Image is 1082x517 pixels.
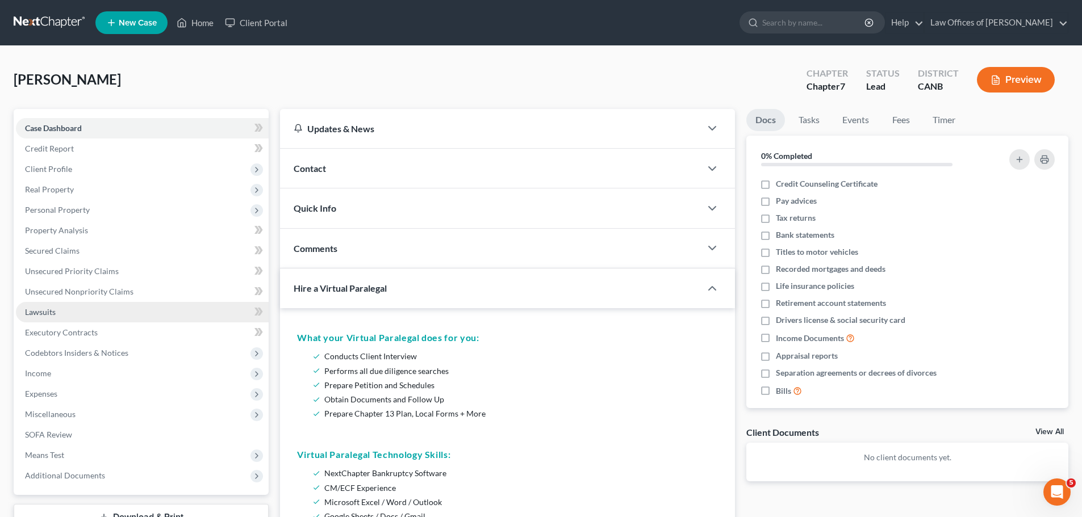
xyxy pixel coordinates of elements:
[16,261,269,281] a: Unsecured Priority Claims
[924,109,964,131] a: Timer
[746,426,819,438] div: Client Documents
[294,163,326,174] span: Contact
[16,220,269,241] a: Property Analysis
[171,12,219,33] a: Home
[25,409,76,419] span: Miscellaneous
[16,118,269,138] a: Case Dashboard
[324,495,713,509] li: Microsoft Excel / Word / Outlook
[16,302,269,322] a: Lawsuits
[776,195,817,207] span: Pay advices
[789,109,829,131] a: Tasks
[776,297,886,309] span: Retirement account statements
[776,263,885,275] span: Recorded mortgages and deeds
[807,67,848,80] div: Chapter
[324,406,713,421] li: Prepare Chapter 13 Plan, Local Forms + More
[1043,478,1071,506] iframe: Intercom live chat
[14,71,121,87] span: [PERSON_NAME]
[833,109,878,131] a: Events
[840,81,845,91] span: 7
[25,266,119,276] span: Unsecured Priority Claims
[25,430,72,439] span: SOFA Review
[776,178,878,190] span: Credit Counseling Certificate
[918,80,959,93] div: CANB
[25,307,56,317] span: Lawsuits
[16,241,269,261] a: Secured Claims
[25,327,98,337] span: Executory Contracts
[25,123,82,133] span: Case Dashboard
[297,448,718,461] h5: Virtual Paralegal Technology Skills:
[918,67,959,80] div: District
[25,348,128,358] span: Codebtors Insiders & Notices
[762,12,866,33] input: Search by name...
[25,205,90,215] span: Personal Property
[16,138,269,159] a: Credit Report
[776,212,816,224] span: Tax returns
[883,109,919,131] a: Fees
[16,322,269,343] a: Executory Contracts
[25,184,74,194] span: Real Property
[25,225,88,235] span: Property Analysis
[25,144,74,153] span: Credit Report
[761,151,812,161] strong: 0% Completed
[776,385,791,397] span: Bills
[25,470,105,480] span: Additional Documents
[294,123,687,134] div: Updates & News
[746,109,785,131] a: Docs
[755,452,1059,463] p: No client documents yet.
[119,19,157,27] span: New Case
[324,481,713,495] li: CM/ECF Experience
[977,67,1055,93] button: Preview
[866,80,900,93] div: Lead
[297,331,718,344] h5: What your Virtual Paralegal does for you:
[776,333,844,344] span: Income Documents
[324,392,713,406] li: Obtain Documents and Follow Up
[885,12,924,33] a: Help
[25,246,80,255] span: Secured Claims
[219,12,293,33] a: Client Portal
[16,424,269,445] a: SOFA Review
[294,203,336,213] span: Quick Info
[866,67,900,80] div: Status
[776,280,854,292] span: Life insurance policies
[25,450,64,460] span: Means Test
[324,378,713,392] li: Prepare Petition and Schedules
[294,283,387,293] span: Hire a Virtual Paralegal
[324,364,713,378] li: Performs all due diligence searches
[807,80,848,93] div: Chapter
[324,349,713,363] li: Conducts Client Interview
[324,466,713,480] li: NextChapter Bankruptcy Software
[776,246,858,258] span: Titles to motor vehicles
[16,281,269,302] a: Unsecured Nonpriority Claims
[25,287,133,296] span: Unsecured Nonpriority Claims
[25,368,51,378] span: Income
[25,389,57,398] span: Expenses
[925,12,1068,33] a: Law Offices of [PERSON_NAME]
[776,367,937,379] span: Separation agreements or decrees of divorces
[776,229,834,241] span: Bank statements
[294,243,337,254] span: Comments
[1035,428,1064,436] a: View All
[776,350,838,362] span: Appraisal reports
[25,164,72,174] span: Client Profile
[1067,478,1076,487] span: 5
[776,314,905,326] span: Drivers license & social security card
